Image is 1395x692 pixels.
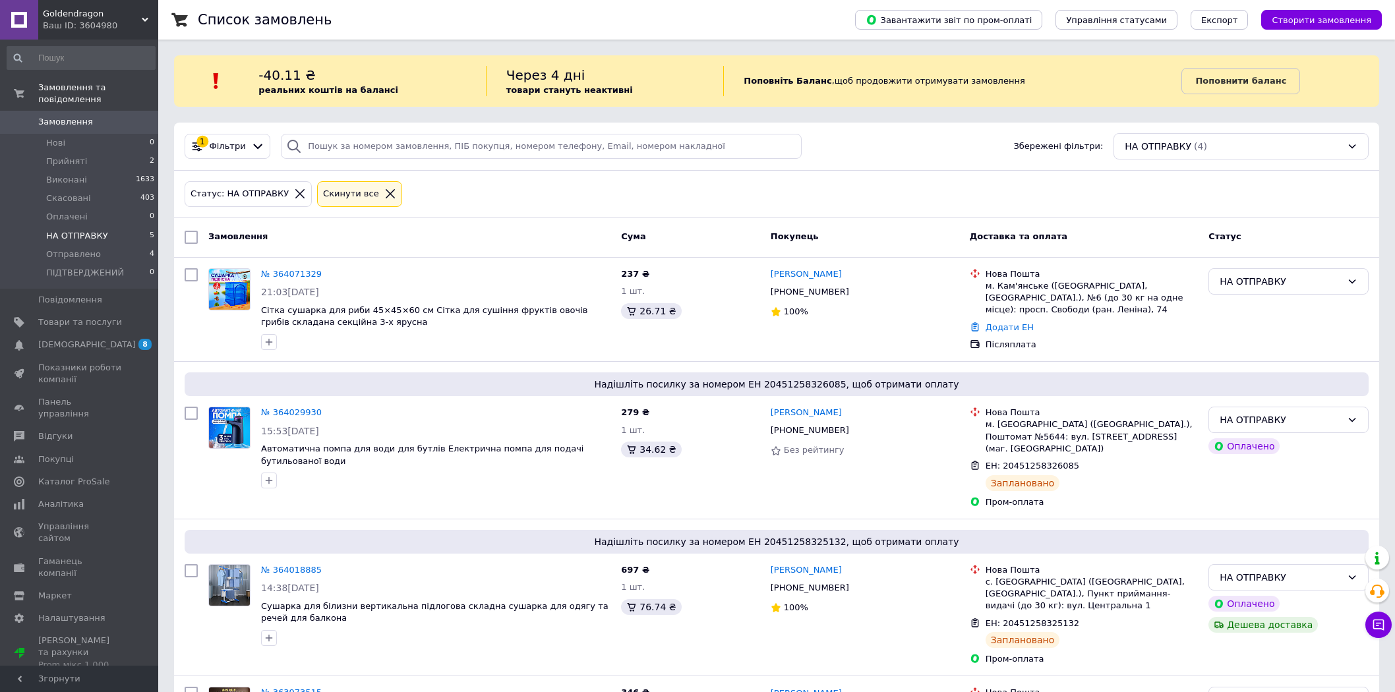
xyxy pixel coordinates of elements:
[198,12,332,28] h1: Список замовлень
[621,599,681,615] div: 76.74 ₴
[1208,596,1280,612] div: Оплачено
[46,137,65,149] span: Нові
[986,461,1079,471] span: ЕН: 20451258326085
[1261,10,1382,30] button: Створити замовлення
[208,407,251,449] a: Фото товару
[621,582,645,592] span: 1 шт.
[46,174,87,186] span: Виконані
[38,521,122,544] span: Управління сайтом
[1208,231,1241,241] span: Статус
[38,635,122,671] span: [PERSON_NAME] та рахунки
[46,230,108,242] span: НА ОТПРАВКУ
[190,535,1363,548] span: Надішліть посилку за номером ЕН 20451258325132, щоб отримати оплату
[1194,141,1207,152] span: (4)
[771,564,842,577] a: [PERSON_NAME]
[866,14,1032,26] span: Завантажити звіт по пром-оплаті
[46,211,88,223] span: Оплачені
[986,618,1079,628] span: ЕН: 20451258325132
[723,66,1181,96] div: , щоб продовжити отримувати замовлення
[1220,570,1342,585] div: НА ОТПРАВКУ
[768,283,852,301] div: [PHONE_NUMBER]
[1248,14,1382,24] a: Створити замовлення
[38,659,122,671] div: Prom мікс 1 000
[140,192,154,204] span: 403
[621,303,681,319] div: 26.71 ₴
[38,453,74,465] span: Покупці
[38,116,93,128] span: Замовлення
[196,136,208,148] div: 1
[43,20,158,32] div: Ваш ID: 3604980
[771,268,842,281] a: [PERSON_NAME]
[150,137,154,149] span: 0
[621,286,645,296] span: 1 шт.
[621,565,649,575] span: 697 ₴
[986,339,1198,351] div: Післяплата
[768,579,852,596] div: [PHONE_NUMBER]
[261,287,319,297] span: 21:03[DATE]
[784,602,808,612] span: 100%
[150,156,154,167] span: 2
[621,407,649,417] span: 279 ₴
[43,8,142,20] span: Goldendragon
[986,632,1060,648] div: Заплановано
[261,305,587,328] a: Сітка сушарка для риби 45×45×60 см Сітка для сушіння фруктів овочів грибів складана секційна 3-х ...
[150,211,154,223] span: 0
[986,653,1198,665] div: Пром-оплата
[986,496,1198,508] div: Пром-оплата
[38,82,158,105] span: Замовлення та повідомлення
[744,76,831,86] b: Поповніть Баланс
[1066,15,1167,25] span: Управління статусами
[46,267,124,279] span: ПІДТВЕРДЖЕНИЙ
[320,187,382,201] div: Cкинути все
[188,187,291,201] div: Статус: НА ОТПРАВКУ
[1201,15,1238,25] span: Експорт
[771,407,842,419] a: [PERSON_NAME]
[209,269,250,310] img: Фото товару
[208,268,251,310] a: Фото товару
[784,445,845,455] span: Без рейтингу
[261,444,583,466] a: Автоматична помпа для води для бутлів Електрична помпа для подачі бутильованої води
[621,425,645,435] span: 1 шт.
[206,71,226,91] img: :exclamation:
[1191,10,1249,30] button: Експорт
[138,339,152,350] span: 8
[986,268,1198,280] div: Нова Пошта
[136,174,154,186] span: 1633
[1220,274,1342,289] div: НА ОТПРАВКУ
[784,306,808,316] span: 100%
[38,476,109,488] span: Каталог ProSale
[506,67,585,83] span: Через 4 дні
[261,583,319,593] span: 14:38[DATE]
[38,294,102,306] span: Повідомлення
[150,230,154,242] span: 5
[768,422,852,439] div: [PHONE_NUMBER]
[1055,10,1177,30] button: Управління статусами
[281,134,801,159] input: Пошук за номером замовлення, ПІБ покупця, номером телефону, Email, номером накладної
[970,231,1067,241] span: Доставка та оплата
[986,280,1198,316] div: м. Кам'янське ([GEOGRAPHIC_DATA], [GEOGRAPHIC_DATA].), №6 (до 30 кг на одне місце): просп. Свобод...
[261,407,322,417] a: № 364029930
[621,231,645,241] span: Cума
[38,430,73,442] span: Відгуки
[150,267,154,279] span: 0
[1125,140,1191,153] span: НА ОТПРАВКУ
[986,322,1034,332] a: Додати ЕН
[621,442,681,457] div: 34.62 ₴
[1181,68,1300,94] a: Поповнити баланс
[261,601,608,623] a: Сушарка для білизни вертикальна підлогова складна сушарка для одягу та речей для балкона
[986,475,1060,491] div: Заплановано
[1272,15,1371,25] span: Створити замовлення
[986,576,1198,612] div: с. [GEOGRAPHIC_DATA] ([GEOGRAPHIC_DATA], [GEOGRAPHIC_DATA].), Пункт приймання-видачі (до 30 кг): ...
[209,565,250,606] img: Фото товару
[38,612,105,624] span: Налаштування
[506,85,633,95] b: товари стануть неактивні
[208,564,251,606] a: Фото товару
[38,556,122,579] span: Гаманець компанії
[7,46,156,70] input: Пошук
[210,140,246,153] span: Фільтри
[38,339,136,351] span: [DEMOGRAPHIC_DATA]
[38,362,122,386] span: Показники роботи компанії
